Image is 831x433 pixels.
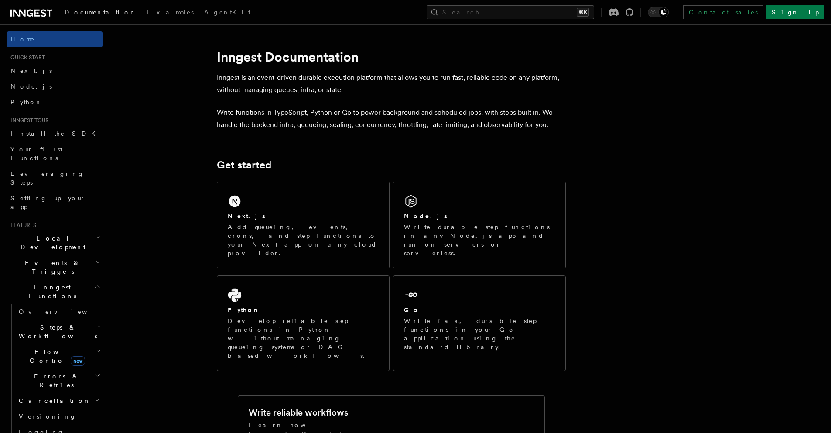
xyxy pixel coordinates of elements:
[15,393,103,409] button: Cancellation
[59,3,142,24] a: Documentation
[648,7,669,17] button: Toggle dark mode
[15,409,103,424] a: Versioning
[10,99,42,106] span: Python
[404,316,555,351] p: Write fast, durable step functions in your Go application using the standard library.
[393,275,566,371] a: GoWrite fast, durable step functions in your Go application using the standard library.
[217,49,566,65] h1: Inngest Documentation
[7,117,49,124] span: Inngest tour
[204,9,250,16] span: AgentKit
[10,83,52,90] span: Node.js
[65,9,137,16] span: Documentation
[7,31,103,47] a: Home
[142,3,199,24] a: Examples
[15,323,97,340] span: Steps & Workflows
[404,212,447,220] h2: Node.js
[217,72,566,96] p: Inngest is an event-driven durable execution platform that allows you to run fast, reliable code ...
[228,223,379,258] p: Add queueing, events, crons, and step functions to your Next app on any cloud provider.
[15,304,103,320] a: Overview
[577,8,589,17] kbd: ⌘K
[7,190,103,215] a: Setting up your app
[683,5,763,19] a: Contact sales
[249,406,348,419] h2: Write reliable workflows
[393,182,566,268] a: Node.jsWrite durable step functions in any Node.js app and run on servers or serverless.
[7,126,103,141] a: Install the SDK
[15,372,95,389] span: Errors & Retries
[10,170,84,186] span: Leveraging Steps
[15,396,91,405] span: Cancellation
[7,283,94,300] span: Inngest Functions
[15,320,103,344] button: Steps & Workflows
[7,234,95,251] span: Local Development
[7,222,36,229] span: Features
[217,275,390,371] a: PythonDevelop reliable step functions in Python without managing queueing systems or DAG based wo...
[10,146,62,162] span: Your first Functions
[7,79,103,94] a: Node.js
[217,107,566,131] p: Write functions in TypeScript, Python or Go to power background and scheduled jobs, with steps bu...
[404,306,420,314] h2: Go
[199,3,256,24] a: AgentKit
[7,94,103,110] a: Python
[7,279,103,304] button: Inngest Functions
[10,195,85,210] span: Setting up your app
[7,141,103,166] a: Your first Functions
[228,306,260,314] h2: Python
[217,159,271,171] a: Get started
[15,347,96,365] span: Flow Control
[10,67,52,74] span: Next.js
[147,9,194,16] span: Examples
[7,230,103,255] button: Local Development
[217,182,390,268] a: Next.jsAdd queueing, events, crons, and step functions to your Next app on any cloud provider.
[10,130,101,137] span: Install the SDK
[228,316,379,360] p: Develop reliable step functions in Python without managing queueing systems or DAG based workflows.
[7,54,45,61] span: Quick start
[7,166,103,190] a: Leveraging Steps
[7,258,95,276] span: Events & Triggers
[404,223,555,258] p: Write durable step functions in any Node.js app and run on servers or serverless.
[15,344,103,368] button: Flow Controlnew
[228,212,265,220] h2: Next.js
[7,63,103,79] a: Next.js
[427,5,594,19] button: Search...⌘K
[7,255,103,279] button: Events & Triggers
[19,308,109,315] span: Overview
[10,35,35,44] span: Home
[15,368,103,393] button: Errors & Retries
[71,356,85,366] span: new
[766,5,824,19] a: Sign Up
[19,413,76,420] span: Versioning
